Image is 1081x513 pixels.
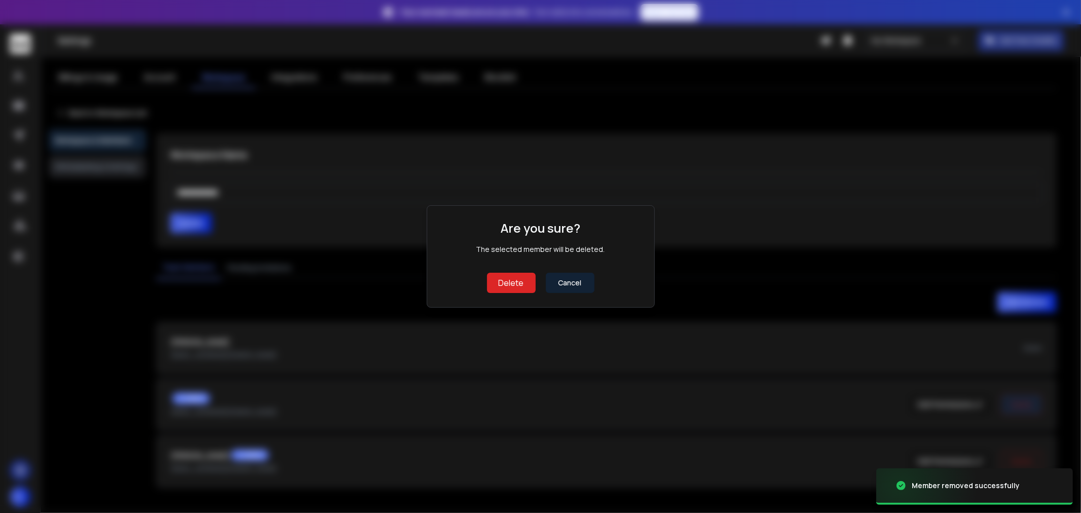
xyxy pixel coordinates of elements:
[501,220,580,236] h1: Are you sure?
[546,273,594,293] button: Cancel
[476,244,605,254] div: The selected member will be deleted.
[912,481,1020,491] div: Member removed successfully
[487,273,536,293] button: Delete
